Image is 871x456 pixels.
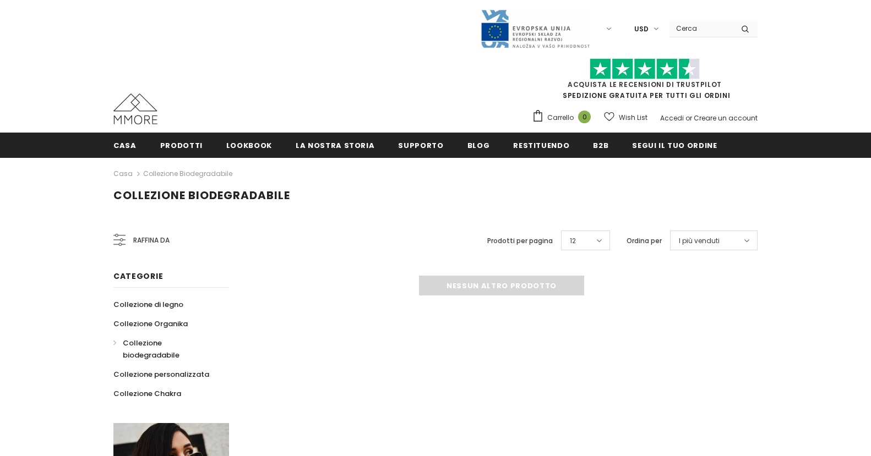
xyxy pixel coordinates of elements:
[604,108,647,127] a: Wish List
[467,140,490,151] span: Blog
[143,169,232,178] a: Collezione biodegradabile
[113,365,209,384] a: Collezione personalizzata
[632,133,717,157] a: Segui il tuo ordine
[570,235,576,246] span: 12
[480,24,590,33] a: Javni Razpis
[113,188,290,203] span: Collezione biodegradabile
[113,333,217,365] a: Collezione biodegradabile
[113,94,157,124] img: Casi MMORE
[226,140,272,151] span: Lookbook
[532,109,596,126] a: Carrello 0
[226,133,272,157] a: Lookbook
[547,112,574,123] span: Carrello
[113,318,188,329] span: Collezione Organika
[113,295,183,314] a: Collezione di legno
[133,234,170,246] span: Raffina da
[627,235,662,246] label: Ordina per
[634,24,649,35] span: USD
[467,133,490,157] a: Blog
[113,140,137,151] span: Casa
[487,235,553,246] label: Prodotti per pagina
[619,112,647,123] span: Wish List
[398,133,443,157] a: supporto
[398,140,443,151] span: supporto
[679,235,720,246] span: I più venduti
[513,133,569,157] a: Restituendo
[513,140,569,151] span: Restituendo
[593,140,608,151] span: B2B
[578,111,591,123] span: 0
[113,133,137,157] a: Casa
[660,113,684,123] a: Accedi
[296,140,374,151] span: La nostra storia
[113,388,181,399] span: Collezione Chakra
[113,271,163,282] span: Categorie
[480,9,590,49] img: Javni Razpis
[113,369,209,380] span: Collezione personalizzata
[113,299,183,310] span: Collezione di legno
[590,58,700,80] img: Fidati di Pilot Stars
[532,63,758,100] span: SPEDIZIONE GRATUITA PER TUTTI GLI ORDINI
[296,133,374,157] a: La nostra storia
[694,113,758,123] a: Creare un account
[669,20,733,36] input: Search Site
[593,133,608,157] a: B2B
[685,113,692,123] span: or
[632,140,717,151] span: Segui il tuo ordine
[113,384,181,403] a: Collezione Chakra
[160,140,203,151] span: Prodotti
[160,133,203,157] a: Prodotti
[113,167,133,180] a: Casa
[568,80,722,89] a: Acquista le recensioni di TrustPilot
[113,314,188,333] a: Collezione Organika
[123,338,179,360] span: Collezione biodegradabile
